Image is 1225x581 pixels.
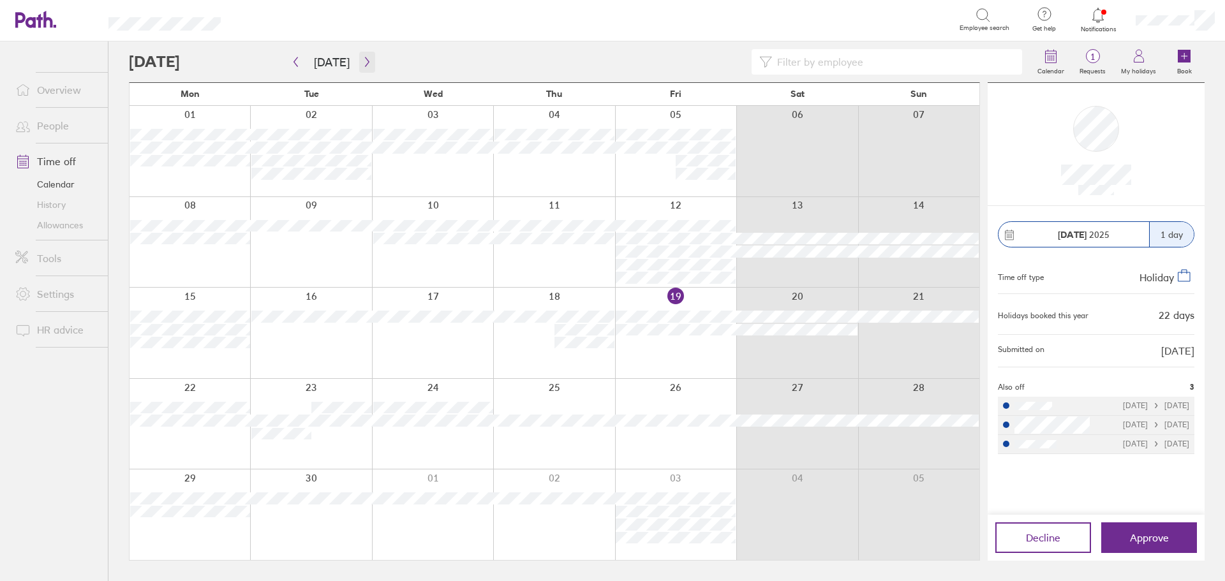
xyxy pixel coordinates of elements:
[304,89,319,99] span: Tue
[1164,41,1205,82] a: Book
[1030,64,1072,75] label: Calendar
[772,50,1014,74] input: Filter by employee
[1072,52,1113,62] span: 1
[960,24,1009,32] span: Employee search
[1072,64,1113,75] label: Requests
[181,89,200,99] span: Mon
[1113,64,1164,75] label: My holidays
[5,149,108,174] a: Time off
[1113,41,1164,82] a: My holidays
[1123,420,1189,429] div: [DATE] [DATE]
[1072,41,1113,82] a: 1Requests
[424,89,443,99] span: Wed
[1058,230,1110,240] span: 2025
[1123,401,1189,410] div: [DATE] [DATE]
[1026,532,1060,543] span: Decline
[5,246,108,271] a: Tools
[1161,345,1194,357] span: [DATE]
[995,522,1091,553] button: Decline
[910,89,927,99] span: Sun
[1159,309,1194,321] div: 22 days
[1101,522,1197,553] button: Approve
[1023,25,1065,33] span: Get help
[5,281,108,307] a: Settings
[546,89,562,99] span: Thu
[998,383,1025,392] span: Also off
[1078,26,1119,33] span: Notifications
[1078,6,1119,33] a: Notifications
[5,317,108,342] a: HR advice
[998,311,1088,320] div: Holidays booked this year
[1149,222,1194,247] div: 1 day
[5,113,108,138] a: People
[998,268,1044,283] div: Time off type
[5,174,108,195] a: Calendar
[1140,271,1174,284] span: Holiday
[1058,229,1087,240] strong: [DATE]
[791,89,805,99] span: Sat
[304,52,360,73] button: [DATE]
[5,195,108,215] a: History
[1169,64,1199,75] label: Book
[670,89,681,99] span: Fri
[1130,532,1169,543] span: Approve
[255,13,288,25] div: Search
[5,77,108,103] a: Overview
[998,345,1044,357] span: Submitted on
[1123,439,1189,448] div: [DATE] [DATE]
[1030,41,1072,82] a: Calendar
[1190,383,1194,392] span: 3
[5,215,108,235] a: Allowances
